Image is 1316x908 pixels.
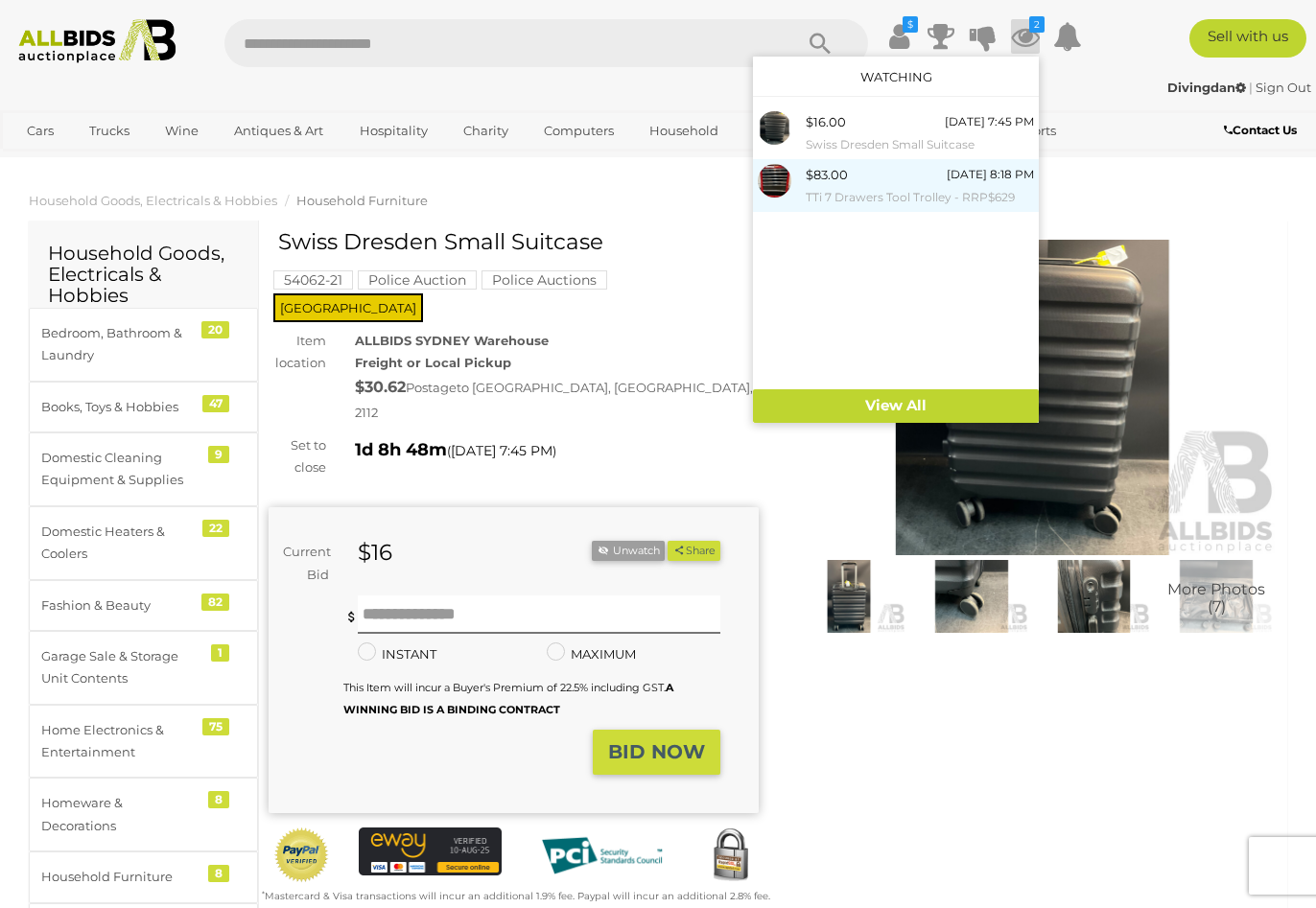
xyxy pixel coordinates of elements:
a: Bedroom, Bathroom & Laundry 20 [29,308,258,382]
a: Industrial [741,115,827,147]
a: View All [753,389,1039,423]
div: Garage Sale & Storage Unit Contents [41,645,200,690]
img: Allbids.com.au [10,19,185,63]
mark: Police Auctions [482,270,607,290]
div: Homeware & Decorations [41,792,200,837]
div: Domestic Heaters & Coolers [41,521,200,566]
a: Household Goods, Electricals & Hobbies [29,193,277,208]
img: 54062-71a.jpeg [758,164,791,198]
a: Sign Out [1256,80,1311,95]
h1: Swiss Dresden Small Suitcase [278,230,754,254]
div: 20 [201,321,229,338]
img: 54062-21a.jpeg [758,111,791,145]
a: Household Furniture 8 [29,851,258,902]
div: Books, Toys & Hobbies [41,396,200,418]
img: Swiss Dresden Small Suitcase [1160,560,1273,633]
small: Swiss Dresden Small Suitcase [806,134,1034,155]
h2: Household Goods, Electricals & Hobbies [48,243,239,306]
a: [GEOGRAPHIC_DATA] [14,147,176,178]
a: Household Furniture [296,193,428,208]
a: Trucks [77,115,142,147]
a: Books, Toys & Hobbies 47 [29,382,258,432]
a: Sell with us [1189,19,1306,58]
div: Item location [254,330,341,375]
a: Divingdan [1167,80,1249,95]
a: Charity [451,115,521,147]
mark: 54062-21 [273,270,353,290]
a: 54062-21 [273,272,353,288]
a: Wine [153,115,211,147]
img: Official PayPal Seal [273,827,330,883]
span: | [1249,80,1253,95]
b: A WINNING BID IS A BINDING CONTRACT [343,681,673,716]
strong: $30.62 [355,378,406,396]
span: More Photos (7) [1167,581,1265,615]
div: Domestic Cleaning Equipment & Supplies [41,447,200,492]
strong: Freight or Local Pickup [355,355,511,370]
div: Set to close [254,434,341,479]
div: Home Electronics & Entertainment [41,719,200,764]
img: Swiss Dresden Small Suitcase [915,560,1028,633]
a: 2 [1011,19,1040,54]
img: Swiss Dresden Small Suitcase [792,560,905,633]
div: 9 [208,446,229,463]
span: [GEOGRAPHIC_DATA] [273,293,423,322]
a: Watching [860,69,932,84]
div: Postage [355,374,759,424]
a: $83.00 [DATE] 8:18 PM TTi 7 Drawers Tool Trolley - RRP$629 [753,159,1039,212]
span: $16.00 [806,114,846,129]
button: Share [668,541,720,561]
div: Household Furniture [41,866,200,888]
li: Unwatch this item [592,541,665,561]
small: This Item will incur a Buyer's Premium of 22.5% including GST. [343,681,673,716]
a: Police Auctions [482,272,607,288]
i: $ [903,16,918,33]
a: Domestic Cleaning Equipment & Supplies 9 [29,432,258,506]
label: INSTANT [358,643,436,665]
span: [DATE] 7:45 PM [451,442,552,459]
a: Garage Sale & Storage Unit Contents 1 [29,631,258,705]
span: to [GEOGRAPHIC_DATA], [GEOGRAPHIC_DATA], 2112 [355,380,753,420]
div: [DATE] 7:45 PM [945,111,1034,132]
div: 75 [202,718,229,735]
strong: Divingdan [1167,80,1246,95]
img: eWAY Payment Gateway [359,827,502,875]
a: More Photos(7) [1160,560,1273,633]
a: Hospitality [347,115,440,147]
mark: Police Auction [358,270,477,290]
a: Domestic Heaters & Coolers 22 [29,506,258,580]
img: Swiss Dresden Small Suitcase [1038,560,1151,633]
div: Fashion & Beauty [41,594,200,617]
a: $ [884,19,913,54]
a: Police Auction [358,272,477,288]
a: Home Electronics & Entertainment 75 [29,705,258,779]
img: Secured by Rapid SSL [702,827,759,884]
a: Computers [531,115,626,147]
label: MAXIMUM [547,643,636,665]
div: 47 [202,395,229,412]
strong: BID NOW [608,740,705,763]
a: Contact Us [1224,120,1302,141]
div: Bedroom, Bathroom & Laundry [41,322,200,367]
b: Contact Us [1224,123,1297,137]
a: Fashion & Beauty 82 [29,580,258,631]
i: 2 [1029,16,1045,33]
a: Cars [14,115,66,147]
a: Household [637,115,731,147]
a: Homeware & Decorations 8 [29,778,258,851]
small: TTi 7 Drawers Tool Trolley - RRP$629 [806,187,1034,208]
a: Antiques & Art [222,115,336,147]
img: PCI DSS compliant [530,827,673,884]
span: $83.00 [806,167,848,182]
strong: ALLBIDS SYDNEY Warehouse [355,333,549,348]
div: 82 [201,594,229,611]
button: BID NOW [593,730,720,775]
strong: $16 [358,539,392,566]
div: 8 [208,791,229,808]
div: 1 [211,644,229,662]
div: 8 [208,865,229,882]
a: $16.00 [DATE] 7:45 PM Swiss Dresden Small Suitcase [753,106,1039,159]
div: 22 [202,520,229,537]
